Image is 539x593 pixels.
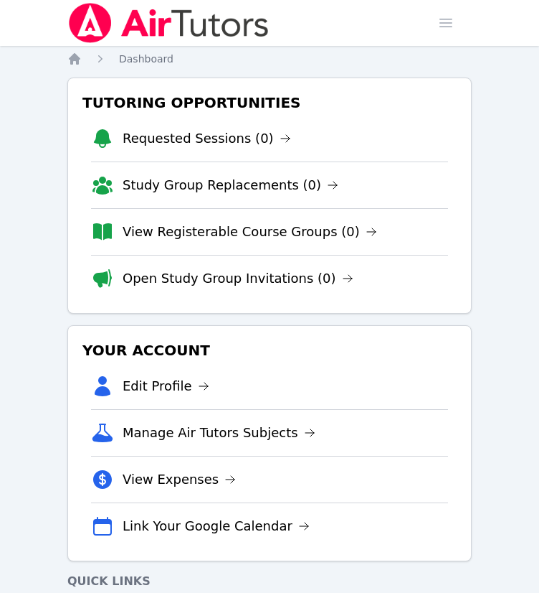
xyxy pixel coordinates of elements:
h4: Quick Links [67,573,472,590]
a: Link Your Google Calendar [123,516,310,536]
span: Dashboard [119,53,173,65]
a: View Registerable Course Groups (0) [123,222,377,242]
a: Open Study Group Invitations (0) [123,269,353,289]
a: View Expenses [123,470,236,490]
a: Dashboard [119,52,173,66]
a: Study Group Replacements (0) [123,175,338,195]
a: Manage Air Tutors Subjects [123,423,315,443]
img: Air Tutors [67,3,270,43]
h3: Tutoring Opportunities [80,90,459,116]
a: Edit Profile [123,376,209,396]
a: Requested Sessions (0) [123,129,291,149]
h3: Your Account [80,337,459,363]
nav: Breadcrumb [67,52,472,66]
